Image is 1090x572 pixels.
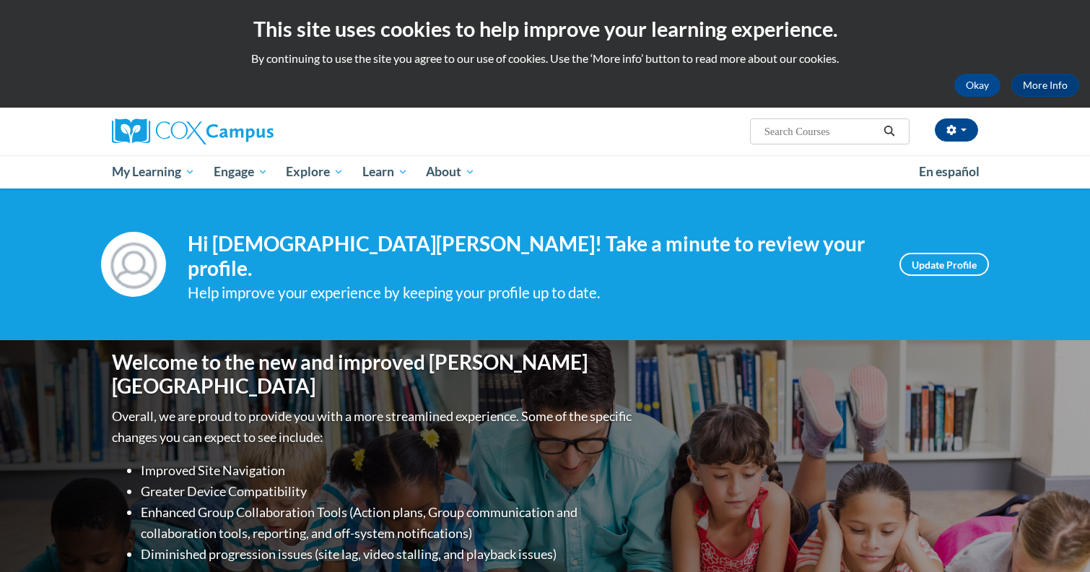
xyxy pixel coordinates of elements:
h4: Hi [DEMOGRAPHIC_DATA][PERSON_NAME]! Take a minute to review your profile. [188,232,878,280]
button: Search [878,123,900,140]
a: Explore [276,155,353,188]
h2: This site uses cookies to help improve your learning experience. [11,14,1079,43]
a: More Info [1011,74,1079,97]
img: Profile Image [101,232,166,297]
span: Engage [214,163,268,181]
a: About [417,155,485,188]
span: Explore [286,163,344,181]
div: Main menu [90,155,1000,188]
a: Engage [204,155,277,188]
a: Cox Campus [112,118,386,144]
span: About [426,163,475,181]
li: Diminished progression issues (site lag, video stalling, and playback issues) [141,544,635,565]
li: Enhanced Group Collaboration Tools (Action plans, Group communication and collaboration tools, re... [141,502,635,544]
input: Search Courses [763,123,878,140]
span: Learn [362,163,408,181]
a: Learn [353,155,417,188]
div: Help improve your experience by keeping your profile up to date. [188,281,878,305]
img: Cox Campus [112,118,274,144]
li: Improved Site Navigation [141,460,635,481]
a: My Learning [103,155,204,188]
button: Account Settings [935,118,978,142]
p: By continuing to use the site you agree to our use of cookies. Use the ‘More info’ button to read... [11,51,1079,66]
a: Update Profile [899,253,989,276]
h1: Welcome to the new and improved [PERSON_NAME][GEOGRAPHIC_DATA] [112,350,635,399]
iframe: Button to launch messaging window [1032,514,1078,560]
span: My Learning [112,163,195,181]
li: Greater Device Compatibility [141,481,635,502]
a: En español [910,157,989,187]
p: Overall, we are proud to provide you with a more streamlined experience. Some of the specific cha... [112,406,635,448]
span: En español [919,164,980,179]
button: Okay [954,74,1000,97]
